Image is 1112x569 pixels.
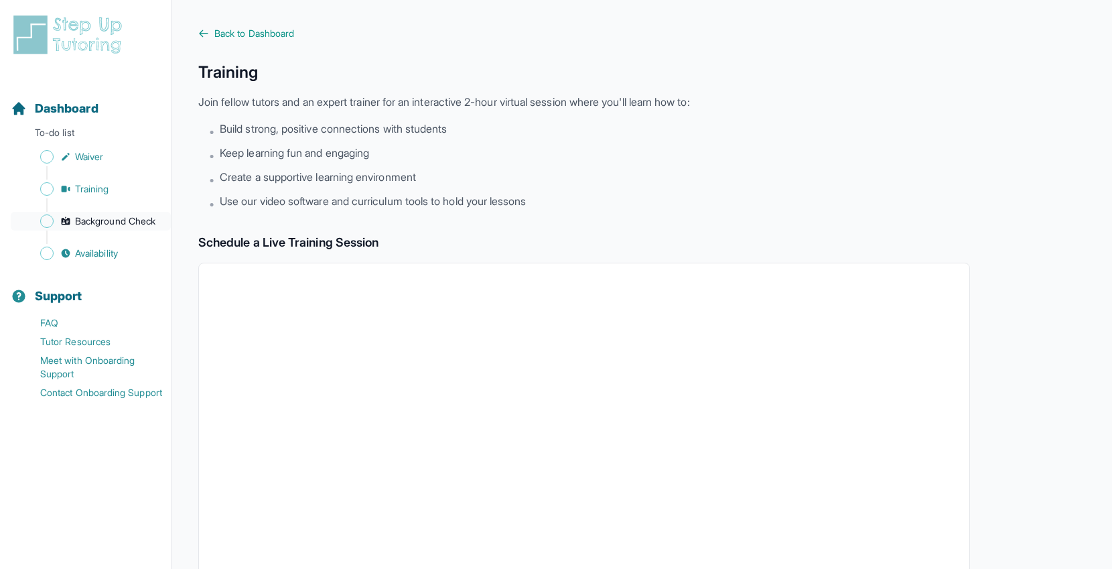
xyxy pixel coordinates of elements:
a: Dashboard [11,99,98,118]
span: Availability [75,247,118,260]
span: Keep learning fun and engaging [220,145,369,161]
img: logo [11,13,130,56]
span: • [209,196,214,212]
span: Dashboard [35,99,98,118]
a: Waiver [11,147,171,166]
span: • [209,147,214,164]
span: Waiver [75,150,103,164]
span: Training [75,182,109,196]
span: Create a supportive learning environment [220,169,416,185]
span: • [209,172,214,188]
span: Use our video software and curriculum tools to hold your lessons [220,193,526,209]
a: Availability [11,244,171,263]
span: Back to Dashboard [214,27,294,40]
a: Background Check [11,212,171,231]
a: Tutor Resources [11,332,171,351]
a: Contact Onboarding Support [11,383,171,402]
span: Support [35,287,82,306]
span: Build strong, positive connections with students [220,121,447,137]
span: • [209,123,214,139]
a: Meet with Onboarding Support [11,351,171,383]
button: Dashboard [5,78,165,123]
h2: Schedule a Live Training Session [198,233,970,252]
h1: Training [198,62,970,83]
a: Training [11,180,171,198]
a: FAQ [11,314,171,332]
p: To-do list [5,126,165,145]
span: Background Check [75,214,155,228]
a: Back to Dashboard [198,27,970,40]
p: Join fellow tutors and an expert trainer for an interactive 2-hour virtual session where you'll l... [198,94,970,110]
button: Support [5,265,165,311]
